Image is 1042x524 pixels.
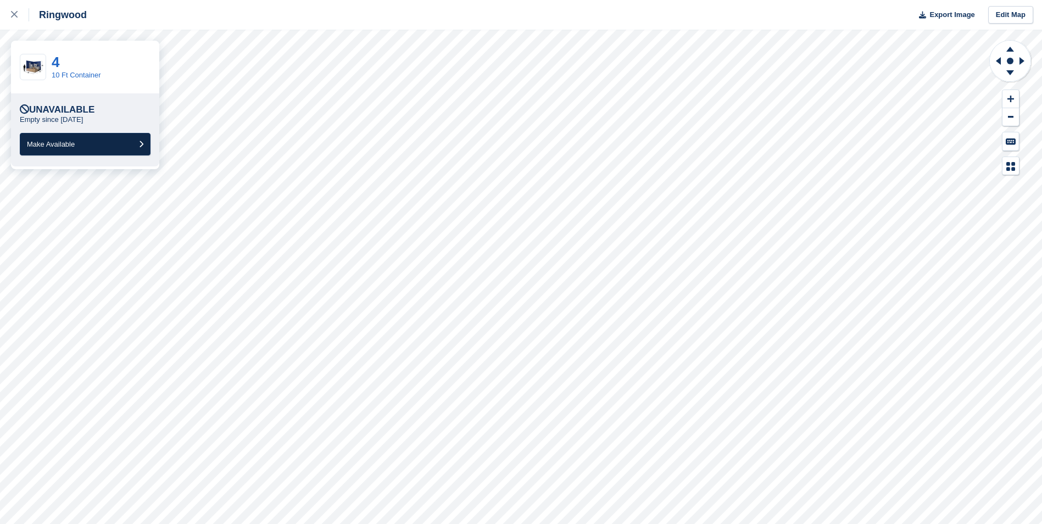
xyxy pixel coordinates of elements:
[912,6,975,24] button: Export Image
[52,54,59,70] a: 4
[1002,157,1019,175] button: Map Legend
[20,58,46,77] img: 10-ft-container.jpg
[1002,108,1019,126] button: Zoom Out
[29,8,87,21] div: Ringwood
[929,9,974,20] span: Export Image
[1002,90,1019,108] button: Zoom In
[988,6,1033,24] a: Edit Map
[20,133,151,155] button: Make Available
[27,140,75,148] span: Make Available
[52,71,101,79] a: 10 Ft Container
[20,104,94,115] div: Unavailable
[1002,132,1019,150] button: Keyboard Shortcuts
[20,115,83,124] p: Empty since [DATE]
